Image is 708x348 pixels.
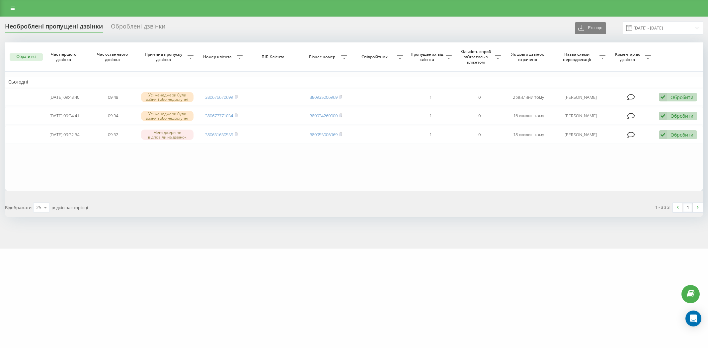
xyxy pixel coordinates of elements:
[685,311,701,326] div: Open Intercom Messenger
[89,107,137,125] td: 09:34
[205,132,233,138] a: 380631630555
[655,204,669,210] div: 1 - 3 з 3
[504,126,553,144] td: 18 хвилин тому
[612,52,645,62] span: Коментар до дзвінка
[310,113,338,119] a: 380934260000
[205,113,233,119] a: 380677771034
[141,92,194,102] div: Усі менеджери були зайняті або недоступні
[141,52,188,62] span: Причина пропуску дзвінка
[89,126,137,144] td: 09:32
[5,23,103,33] div: Необроблені пропущені дзвінки
[252,54,296,60] span: ПІБ Клієнта
[36,204,41,211] div: 25
[205,94,233,100] a: 380676670699
[406,107,455,125] td: 1
[310,94,338,100] a: 380935006969
[410,52,446,62] span: Пропущених від клієнта
[89,88,137,106] td: 09:48
[5,77,703,87] td: Сьогодні
[111,23,165,33] div: Оброблені дзвінки
[5,204,32,210] span: Відображати
[455,107,504,125] td: 0
[40,88,89,106] td: [DATE] 09:48:40
[670,94,693,100] div: Обробити
[553,107,609,125] td: [PERSON_NAME]
[556,52,599,62] span: Назва схеми переадресації
[504,107,553,125] td: 16 хвилин тому
[141,111,194,121] div: Усі менеджери були зайняті або недоступні
[670,113,693,119] div: Обробити
[45,52,83,62] span: Час першого дзвінка
[510,52,547,62] span: Як довго дзвінок втрачено
[141,130,194,140] div: Менеджери не відповіли на дзвінок
[455,88,504,106] td: 0
[683,203,693,212] a: 1
[406,88,455,106] td: 1
[94,52,132,62] span: Час останнього дзвінка
[305,54,341,60] span: Бізнес номер
[553,88,609,106] td: [PERSON_NAME]
[406,126,455,144] td: 1
[553,126,609,144] td: [PERSON_NAME]
[458,49,495,65] span: Кількість спроб зв'язатись з клієнтом
[670,132,693,138] div: Обробити
[310,132,338,138] a: 380955006969
[354,54,397,60] span: Співробітник
[200,54,236,60] span: Номер клієнта
[40,126,89,144] td: [DATE] 09:32:34
[40,107,89,125] td: [DATE] 09:34:41
[455,126,504,144] td: 0
[51,204,88,210] span: рядків на сторінці
[504,88,553,106] td: 2 хвилини тому
[575,22,606,34] button: Експорт
[10,53,43,61] button: Обрати всі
